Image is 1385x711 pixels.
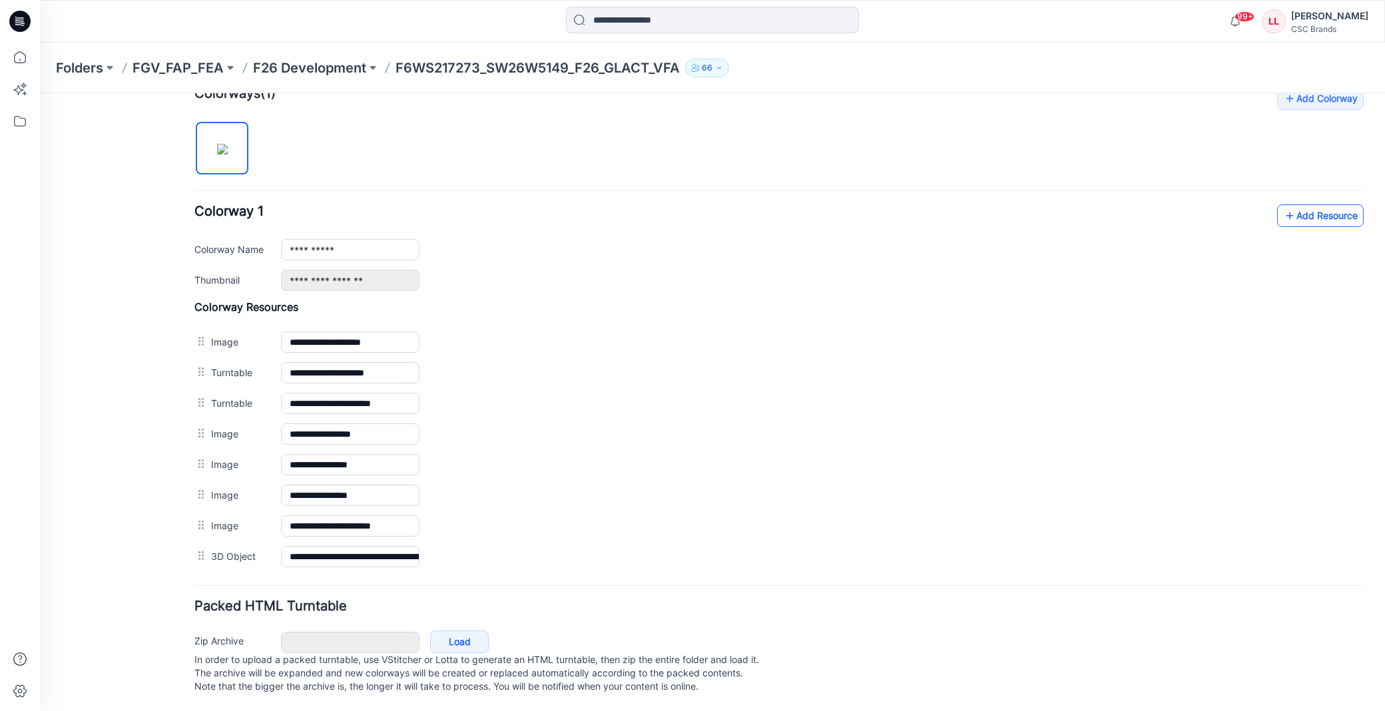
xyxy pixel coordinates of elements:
label: Image [171,394,228,409]
iframe: edit-style [40,93,1385,711]
label: Image [171,333,228,348]
a: Add Resource [1237,111,1324,134]
label: Zip Archive [154,540,228,555]
button: 66 [685,59,729,77]
p: In order to upload a packed turntable, use VStitcher or Lotta to generate an HTML turntable, then... [154,560,1324,600]
h4: Colorway Resources [154,207,1324,220]
div: [PERSON_NAME] [1291,8,1368,24]
label: Turntable [171,302,228,317]
img: eyJhbGciOiJIUzI1NiIsImtpZCI6IjAiLCJzbHQiOiJzZXMiLCJ0eXAiOiJKV1QifQ.eyJkYXRhIjp7InR5cGUiOiJzdG9yYW... [177,51,188,61]
span: 99+ [1235,11,1254,22]
div: LL [1262,9,1286,33]
a: Load [390,537,449,560]
label: Image [171,363,228,378]
a: F26 Development [253,59,366,77]
p: 66 [702,61,712,75]
p: F6WS217273_SW26W5149_F26_GLACT_VFA [396,59,680,77]
label: Image [171,425,228,439]
h4: Packed HTML Turntable [154,507,1324,519]
a: Folders [56,59,103,77]
div: CSC Brands [1291,24,1368,34]
label: Image [171,241,228,256]
label: Turntable [171,272,228,286]
label: 3D Object [171,455,228,470]
label: Thumbnail [154,179,228,194]
a: FGV_FAP_FEA [133,59,224,77]
span: Colorway 1 [154,110,224,126]
label: Colorway Name [154,148,228,163]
